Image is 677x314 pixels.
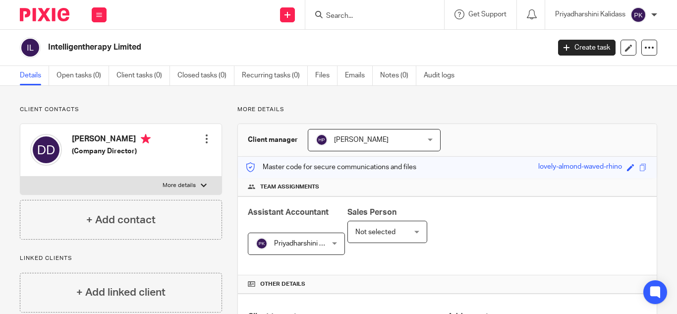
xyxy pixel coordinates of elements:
[316,134,328,146] img: svg%3E
[116,66,170,85] a: Client tasks (0)
[538,162,622,173] div: lovely-almond-waved-rhino
[345,66,373,85] a: Emails
[242,66,308,85] a: Recurring tasks (0)
[30,134,62,166] img: svg%3E
[245,162,416,172] p: Master code for secure communications and files
[256,238,268,250] img: svg%3E
[274,240,344,247] span: Priyadharshini Kalidass
[72,134,151,146] h4: [PERSON_NAME]
[260,280,305,288] span: Other details
[48,42,444,53] h2: Intelligentherapy Limited
[141,134,151,144] i: Primary
[334,136,389,143] span: [PERSON_NAME]
[20,8,69,21] img: Pixie
[20,106,222,114] p: Client contacts
[163,182,196,189] p: More details
[424,66,462,85] a: Audit logs
[56,66,109,85] a: Open tasks (0)
[20,37,41,58] img: svg%3E
[177,66,234,85] a: Closed tasks (0)
[248,135,298,145] h3: Client manager
[630,7,646,23] img: svg%3E
[72,146,151,156] h5: (Company Director)
[555,9,625,19] p: Priyadharshini Kalidass
[325,12,414,21] input: Search
[20,66,49,85] a: Details
[260,183,319,191] span: Team assignments
[468,11,507,18] span: Get Support
[315,66,338,85] a: Files
[248,208,329,216] span: Assistant Accountant
[380,66,416,85] a: Notes (0)
[237,106,657,114] p: More details
[558,40,616,56] a: Create task
[20,254,222,262] p: Linked clients
[347,208,396,216] span: Sales Person
[86,212,156,228] h4: + Add contact
[355,229,395,236] span: Not selected
[76,285,166,300] h4: + Add linked client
